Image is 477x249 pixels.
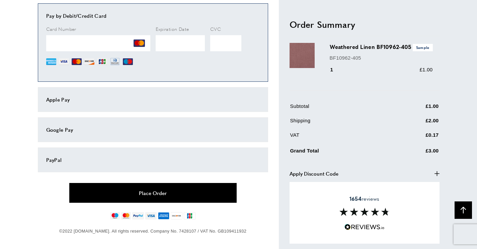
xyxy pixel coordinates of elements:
[184,212,195,220] img: jcb
[46,57,56,67] img: AE.png
[393,117,439,130] td: £2.00
[132,212,144,220] img: paypal
[46,126,260,134] div: Google Pay
[290,169,338,177] span: Apply Discount Code
[46,96,260,104] div: Apple Pay
[349,195,362,202] strong: 1654
[210,25,221,32] span: CVC
[46,25,76,32] span: Card Number
[393,102,439,115] td: £1.00
[393,145,439,160] td: £3.00
[290,102,392,115] td: Subtotal
[46,12,260,20] div: Pay by Debit/Credit Card
[290,117,392,130] td: Shipping
[84,57,94,67] img: DI.png
[413,44,433,51] span: Sample
[393,131,439,144] td: £0.17
[210,35,241,51] iframe: Secure Credit Card Frame - CVV
[134,38,145,49] img: MC.png
[145,212,156,220] img: visa
[344,224,385,230] img: Reviews.io 5 stars
[97,57,107,67] img: JCB.png
[339,208,390,216] img: Reviews section
[69,183,237,203] button: Place Order
[59,57,69,67] img: VI.png
[349,195,379,202] span: reviews
[290,18,440,30] h2: Order Summary
[156,35,205,51] iframe: Secure Credit Card Frame - Expiration Date
[121,212,131,220] img: mastercard
[290,131,392,144] td: VAT
[46,35,150,51] iframe: Secure Credit Card Frame - Credit Card Number
[59,229,246,234] span: ©2022 [DOMAIN_NAME]. All rights reserved. Company No. 7428107 / VAT No. GB109411932
[123,57,133,67] img: MI.png
[156,25,189,32] span: Expiration Date
[171,212,182,220] img: discover
[110,212,120,220] img: maestro
[330,54,433,62] p: BF10962-405
[46,156,260,164] div: PayPal
[290,43,315,68] img: Weathered Linen BF10962-405
[330,66,343,74] div: 1
[290,145,392,160] td: Grand Total
[72,57,82,67] img: MC.png
[330,43,433,51] h3: Weathered Linen BF10962-405
[158,212,170,220] img: american-express
[419,67,432,72] span: £1.00
[110,57,121,67] img: DN.png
